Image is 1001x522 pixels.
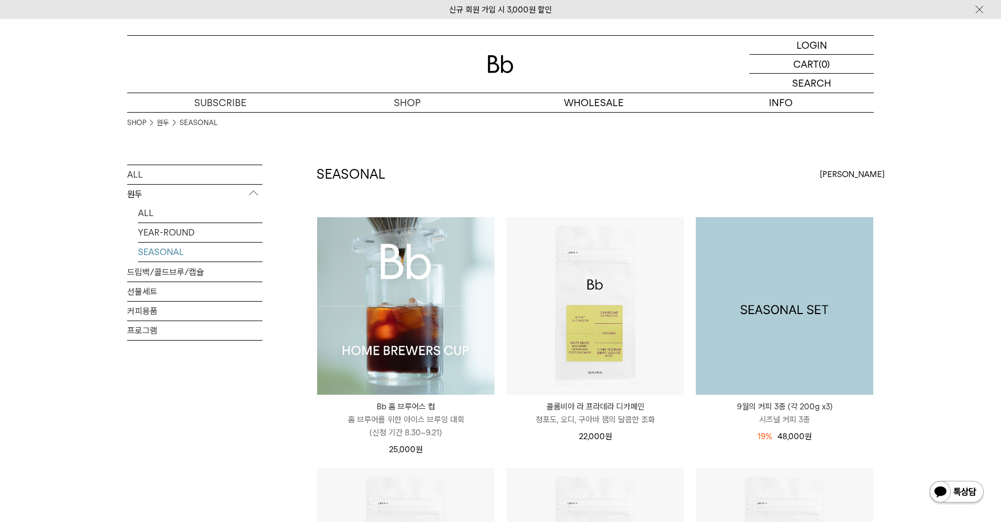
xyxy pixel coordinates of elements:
a: 선물세트 [127,282,262,301]
a: 드립백/콜드브루/캡슐 [127,263,262,282]
span: [PERSON_NAME] [820,168,885,181]
a: SHOP [127,118,146,128]
p: 원두 [127,185,262,204]
p: Bb 홈 브루어스 컵 [317,400,495,413]
p: 콜롬비아 라 프라데라 디카페인 [506,400,684,413]
span: 원 [416,445,423,454]
a: SEASONAL [138,243,262,262]
a: SEASONAL [180,118,218,128]
a: CART (0) [749,55,874,74]
a: SHOP [314,93,500,112]
img: 1000000743_add2_064.png [696,217,873,395]
a: 9월의 커피 3종 (각 200g x3) 시즈널 커피 3종 [696,400,873,426]
span: 48,000 [778,432,812,441]
p: CART [793,55,819,73]
a: SUBSCRIBE [127,93,314,112]
p: (0) [819,55,830,73]
span: 원 [605,432,612,441]
h2: SEASONAL [317,165,385,184]
p: INFO [687,93,874,112]
a: Bb 홈 브루어스 컵 홈 브루어를 위한 아이스 브루잉 대회(신청 기간 8.30~9.21) [317,400,495,439]
p: WHOLESALE [500,93,687,112]
a: LOGIN [749,36,874,55]
a: 커피용품 [127,302,262,321]
a: 프로그램 [127,321,262,340]
img: 카카오톡 채널 1:1 채팅 버튼 [928,480,985,506]
a: ALL [127,165,262,184]
p: 홈 브루어를 위한 아이스 브루잉 대회 (신청 기간 8.30~9.21) [317,413,495,439]
img: 로고 [488,55,513,73]
p: SEARCH [792,74,831,93]
p: LOGIN [796,36,827,54]
span: 원 [805,432,812,441]
p: 9월의 커피 3종 (각 200g x3) [696,400,873,413]
a: 원두 [157,118,169,128]
a: ALL [138,204,262,223]
p: 시즈널 커피 3종 [696,413,873,426]
img: 콜롬비아 라 프라데라 디카페인 [506,217,684,395]
a: 신규 회원 가입 시 3,000원 할인 [449,5,552,15]
span: 25,000 [389,445,423,454]
a: 9월의 커피 3종 (각 200g x3) [696,217,873,395]
a: 콜롬비아 라 프라데라 디카페인 청포도, 오디, 구아바 잼의 달콤한 조화 [506,400,684,426]
a: YEAR-ROUND [138,223,262,242]
div: 19% [758,430,772,443]
p: 청포도, 오디, 구아바 잼의 달콤한 조화 [506,413,684,426]
span: 22,000 [579,432,612,441]
img: Bb 홈 브루어스 컵 [317,217,495,395]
